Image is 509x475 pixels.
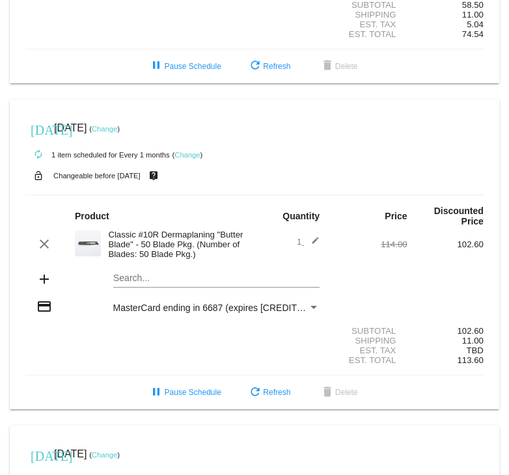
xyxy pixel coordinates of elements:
[331,239,407,249] div: 114.00
[331,10,407,20] div: Shipping
[92,451,117,459] a: Change
[36,236,52,252] mat-icon: clear
[25,151,170,159] small: 1 item scheduled for Every 1 months
[297,237,320,247] span: 1
[462,29,484,39] span: 74.54
[113,303,362,313] span: MasterCard ending in 6687 (expires [CREDIT_CARD_DATA])
[148,59,164,74] mat-icon: pause
[331,336,407,346] div: Shipping
[31,121,46,137] mat-icon: [DATE]
[247,62,290,71] span: Refresh
[331,346,407,355] div: Est. Tax
[148,62,221,71] span: Pause Schedule
[138,381,231,404] button: Pause Schedule
[282,211,320,221] strong: Quantity
[434,206,484,226] strong: Discounted Price
[331,355,407,365] div: Est. Total
[462,10,484,20] span: 11.00
[113,273,320,284] input: Search...
[89,451,120,459] small: ( )
[467,20,484,29] span: 5.04
[309,55,368,78] button: Delete
[36,271,52,287] mat-icon: add
[113,303,320,313] mat-select: Payment Method
[320,388,358,397] span: Delete
[407,326,484,336] div: 102.60
[331,20,407,29] div: Est. Tax
[75,230,101,256] img: 58.png
[75,211,109,221] strong: Product
[172,151,203,159] small: ( )
[304,236,320,252] mat-icon: edit
[148,388,221,397] span: Pause Schedule
[102,230,255,259] div: Classic #10R Dermaplaning "Butter Blade" - 50 Blade Pkg. (Number of Blades: 50 Blade Pkg.)
[237,381,301,404] button: Refresh
[331,326,407,336] div: Subtotal
[53,172,141,180] small: Changeable before [DATE]
[320,385,335,401] mat-icon: delete
[247,388,290,397] span: Refresh
[31,147,46,163] mat-icon: autorenew
[138,55,231,78] button: Pause Schedule
[237,55,301,78] button: Refresh
[458,355,484,365] span: 113.60
[31,447,46,463] mat-icon: [DATE]
[31,167,46,184] mat-icon: lock_open
[36,299,52,314] mat-icon: credit_card
[174,151,200,159] a: Change
[89,125,120,133] small: ( )
[92,125,117,133] a: Change
[407,239,484,249] div: 102.60
[309,381,368,404] button: Delete
[462,336,484,346] span: 11.00
[247,385,263,401] mat-icon: refresh
[146,167,161,184] mat-icon: live_help
[385,211,407,221] strong: Price
[320,62,358,71] span: Delete
[466,346,483,355] span: TBD
[320,59,335,74] mat-icon: delete
[331,29,407,39] div: Est. Total
[148,385,164,401] mat-icon: pause
[247,59,263,74] mat-icon: refresh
